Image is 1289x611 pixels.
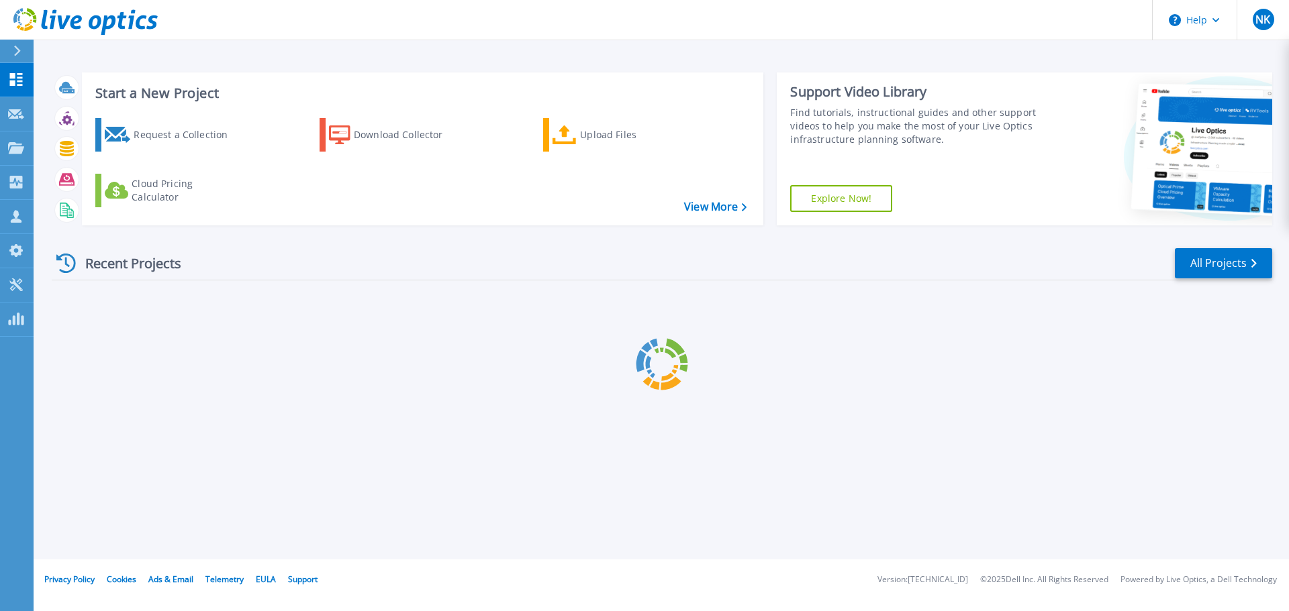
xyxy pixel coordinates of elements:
a: EULA [256,573,276,585]
a: Cookies [107,573,136,585]
a: Upload Files [543,118,693,152]
a: Privacy Policy [44,573,95,585]
a: Telemetry [205,573,244,585]
a: All Projects [1175,248,1272,278]
a: View More [684,201,747,213]
a: Download Collector [320,118,469,152]
span: NK [1255,14,1270,25]
div: Upload Files [580,121,687,148]
div: Find tutorials, instructional guides and other support videos to help you make the most of your L... [790,106,1043,146]
div: Recent Projects [52,247,199,280]
div: Support Video Library [790,83,1043,101]
a: Explore Now! [790,185,892,212]
a: Cloud Pricing Calculator [95,174,245,207]
a: Request a Collection [95,118,245,152]
div: Download Collector [354,121,461,148]
a: Ads & Email [148,573,193,585]
h3: Start a New Project [95,86,747,101]
li: Powered by Live Optics, a Dell Technology [1120,575,1277,584]
div: Request a Collection [134,121,241,148]
li: © 2025 Dell Inc. All Rights Reserved [980,575,1108,584]
li: Version: [TECHNICAL_ID] [877,575,968,584]
div: Cloud Pricing Calculator [132,177,239,204]
a: Support [288,573,318,585]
